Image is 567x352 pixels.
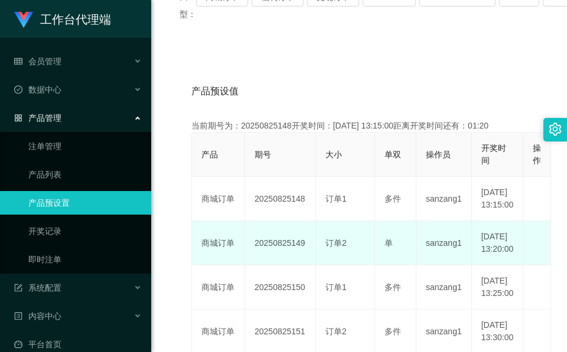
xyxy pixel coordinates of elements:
td: sanzang1 [416,221,472,265]
span: 内容中心 [14,311,61,321]
td: [DATE] 13:20:00 [472,221,524,265]
img: logo.9652507e.png [14,12,33,28]
span: 订单2 [325,238,347,248]
a: 注单管理 [28,134,142,158]
td: 20250825148 [245,177,316,221]
span: 数据中心 [14,85,61,94]
span: 订单1 [325,282,347,292]
span: 会员管理 [14,57,61,66]
span: 系统配置 [14,283,61,292]
a: 产品列表 [28,163,142,186]
i: 图标: profile [14,312,22,320]
td: [DATE] 13:25:00 [472,265,524,310]
span: 单 [384,238,393,248]
span: 开奖时间 [481,143,506,165]
td: 商城订单 [192,221,245,265]
span: 订单1 [325,194,347,203]
span: 期号 [255,150,271,159]
h1: 工作台代理端 [40,1,111,38]
span: 多件 [384,327,401,336]
i: 图标: table [14,57,22,65]
a: 工作台代理端 [14,14,111,24]
td: sanzang1 [416,177,472,221]
td: [DATE] 13:15:00 [472,177,524,221]
td: 商城订单 [192,177,245,221]
a: 产品预设置 [28,191,142,215]
i: 图标: form [14,284,22,292]
i: 图标: check-circle-o [14,85,22,94]
a: 即时注单 [28,248,142,271]
span: 操作 [533,143,541,165]
i: 图标: appstore-o [14,114,22,122]
span: 大小 [325,150,342,159]
td: 20250825150 [245,265,316,310]
div: 当前期号为：20250825148开奖时间：[DATE] 13:15:00距离开奖时间还有：01:20 [191,120,527,132]
td: 商城订单 [192,265,245,310]
span: 产品管理 [14,113,61,123]
span: 单双 [384,150,401,159]
td: sanzang1 [416,265,472,310]
td: 20250825149 [245,221,316,265]
span: 产品 [201,150,218,159]
a: 开奖记录 [28,219,142,243]
span: 多件 [384,194,401,203]
span: 多件 [384,282,401,292]
span: 产品预设值 [191,84,239,98]
span: 订单2 [325,327,347,336]
span: 操作员 [426,150,451,159]
i: 图标: setting [549,123,562,136]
